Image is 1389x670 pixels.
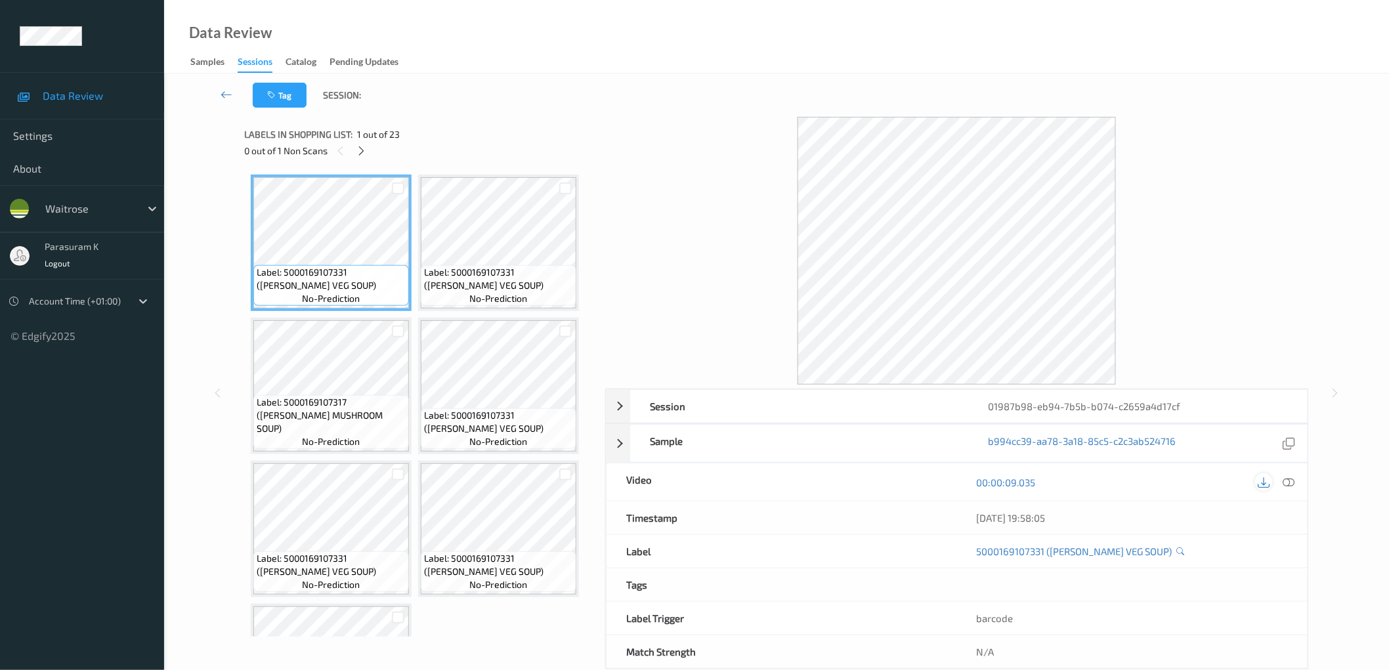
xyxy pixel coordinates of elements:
[238,53,286,73] a: Sessions
[989,434,1176,452] a: b994cc39-aa78-3a18-85c5-c2c3ab524716
[606,389,1308,423] div: Session01987b98-eb94-7b5b-b074-c2659a4d17cf
[977,545,1172,558] a: 5000169107331 ([PERSON_NAME] VEG SOUP)
[330,53,412,72] a: Pending Updates
[977,476,1036,489] a: 00:00:09.035
[957,635,1308,668] div: N/A
[977,511,1288,524] div: [DATE] 19:58:05
[238,55,272,73] div: Sessions
[253,83,307,108] button: Tag
[607,602,957,635] div: Label Trigger
[330,55,398,72] div: Pending Updates
[323,89,361,102] span: Session:
[303,435,360,448] span: no-prediction
[303,578,360,591] span: no-prediction
[424,409,573,435] span: Label: 5000169107331 ([PERSON_NAME] VEG SOUP)
[286,55,316,72] div: Catalog
[190,53,238,72] a: Samples
[630,390,969,423] div: Session
[257,396,406,435] span: Label: 5000169107317 ([PERSON_NAME] MUSHROOM SOUP)
[303,292,360,305] span: no-prediction
[257,552,406,578] span: Label: 5000169107331 ([PERSON_NAME] VEG SOUP)
[969,390,1308,423] div: 01987b98-eb94-7b5b-b074-c2659a4d17cf
[190,55,224,72] div: Samples
[470,578,528,591] span: no-prediction
[424,266,573,292] span: Label: 5000169107331 ([PERSON_NAME] VEG SOUP)
[286,53,330,72] a: Catalog
[607,568,957,601] div: Tags
[189,26,272,39] div: Data Review
[470,292,528,305] span: no-prediction
[357,128,400,141] span: 1 out of 23
[630,425,969,462] div: Sample
[607,535,957,568] div: Label
[424,552,573,578] span: Label: 5000169107331 ([PERSON_NAME] VEG SOUP)
[607,463,957,501] div: Video
[607,635,957,668] div: Match Strength
[470,435,528,448] span: no-prediction
[244,128,353,141] span: Labels in shopping list:
[957,602,1308,635] div: barcode
[244,142,596,159] div: 0 out of 1 Non Scans
[257,266,406,292] span: Label: 5000169107331 ([PERSON_NAME] VEG SOUP)
[606,424,1308,463] div: Sampleb994cc39-aa78-3a18-85c5-c2c3ab524716
[607,501,957,534] div: Timestamp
